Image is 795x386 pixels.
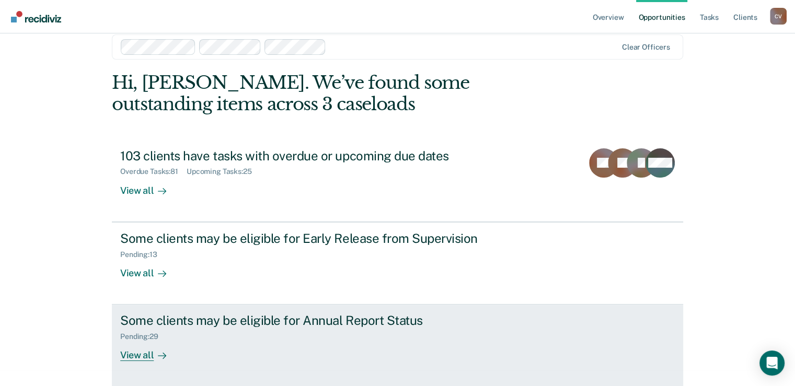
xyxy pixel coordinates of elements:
div: View all [120,341,179,361]
div: Some clients may be eligible for Annual Report Status [120,313,487,328]
div: Pending : 29 [120,332,167,341]
div: 103 clients have tasks with overdue or upcoming due dates [120,148,487,163]
div: Open Intercom Messenger [759,350,785,376]
div: Pending : 13 [120,250,166,259]
div: View all [120,259,179,279]
div: Overdue Tasks : 81 [120,167,187,176]
div: Clear officers [622,43,670,52]
button: Profile dropdown button [770,8,787,25]
a: 103 clients have tasks with overdue or upcoming due datesOverdue Tasks:81Upcoming Tasks:25View all [112,140,683,222]
img: Recidiviz [11,11,61,22]
div: View all [120,176,179,196]
div: Hi, [PERSON_NAME]. We’ve found some outstanding items across 3 caseloads [112,72,569,115]
a: Some clients may be eligible for Early Release from SupervisionPending:13View all [112,222,683,305]
div: Upcoming Tasks : 25 [187,167,260,176]
div: Some clients may be eligible for Early Release from Supervision [120,231,487,246]
div: C V [770,8,787,25]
